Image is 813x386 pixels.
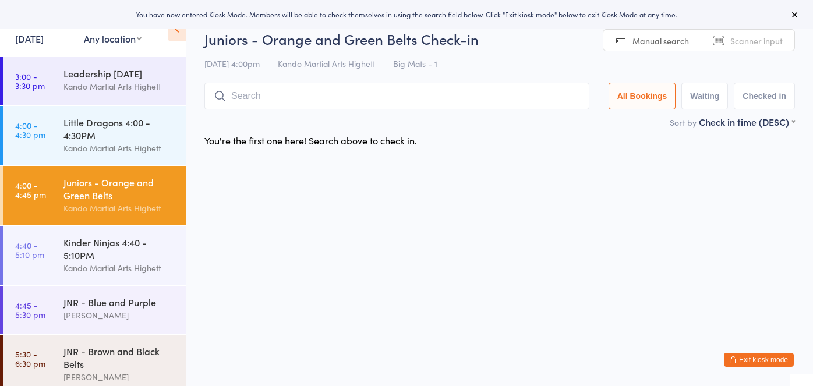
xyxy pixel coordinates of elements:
div: [PERSON_NAME] [63,309,176,322]
span: [DATE] 4:00pm [204,58,260,69]
a: 4:00 -4:30 pmLittle Dragons 4:00 - 4:30PMKando Martial Arts Highett [3,106,186,165]
button: All Bookings [609,83,676,109]
div: JNR - Brown and Black Belts [63,345,176,370]
time: 4:00 - 4:30 pm [15,121,45,139]
div: Kando Martial Arts Highett [63,261,176,275]
time: 5:30 - 6:30 pm [15,349,45,368]
div: JNR - Blue and Purple [63,296,176,309]
button: Exit kiosk mode [724,353,794,367]
div: Kando Martial Arts Highett [63,201,176,215]
span: Kando Martial Arts Highett [278,58,375,69]
a: 4:45 -5:30 pmJNR - Blue and Purple[PERSON_NAME] [3,286,186,334]
a: [DATE] [15,32,44,45]
div: Kando Martial Arts Highett [63,141,176,155]
div: Kinder Ninjas 4:40 - 5:10PM [63,236,176,261]
div: Juniors - Orange and Green Belts [63,176,176,201]
button: Checked in [734,83,795,109]
span: Manual search [632,35,689,47]
time: 3:00 - 3:30 pm [15,72,45,90]
time: 4:00 - 4:45 pm [15,180,46,199]
div: Kando Martial Arts Highett [63,80,176,93]
div: [PERSON_NAME] [63,370,176,384]
a: 4:00 -4:45 pmJuniors - Orange and Green BeltsKando Martial Arts Highett [3,166,186,225]
label: Sort by [670,116,697,128]
div: Any location [84,32,142,45]
span: Scanner input [730,35,783,47]
div: You have now entered Kiosk Mode. Members will be able to check themselves in using the search fie... [19,9,794,19]
button: Waiting [681,83,728,109]
span: Big Mats - 1 [393,58,437,69]
div: Leadership [DATE] [63,67,176,80]
h2: Juniors - Orange and Green Belts Check-in [204,29,795,48]
div: Little Dragons 4:00 - 4:30PM [63,116,176,141]
a: 4:40 -5:10 pmKinder Ninjas 4:40 - 5:10PMKando Martial Arts Highett [3,226,186,285]
a: 3:00 -3:30 pmLeadership [DATE]Kando Martial Arts Highett [3,57,186,105]
time: 4:45 - 5:30 pm [15,300,45,319]
div: Check in time (DESC) [699,115,795,128]
time: 4:40 - 5:10 pm [15,240,44,259]
div: You're the first one here! Search above to check in. [204,134,417,147]
input: Search [204,83,589,109]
